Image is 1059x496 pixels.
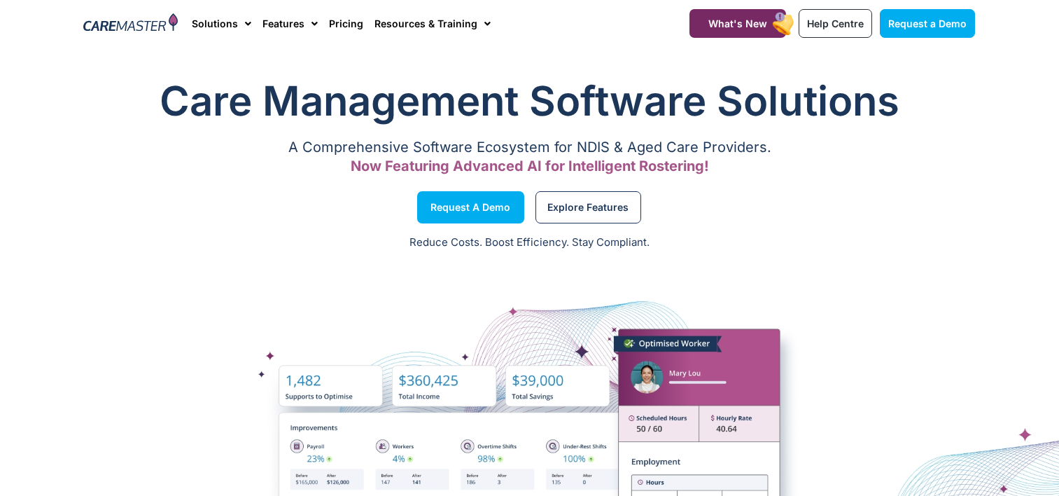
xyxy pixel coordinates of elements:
span: Request a Demo [430,204,510,211]
h1: Care Management Software Solutions [84,73,976,129]
a: Request a Demo [417,191,524,223]
p: Reduce Costs. Boost Efficiency. Stay Compliant. [8,235,1051,251]
a: Help Centre [799,9,872,38]
span: Now Featuring Advanced AI for Intelligent Rostering! [351,158,709,174]
span: What's New [708,18,767,29]
a: Request a Demo [880,9,975,38]
a: What's New [689,9,786,38]
p: A Comprehensive Software Ecosystem for NDIS & Aged Care Providers. [84,143,976,152]
span: Explore Features [547,204,629,211]
a: Explore Features [535,191,641,223]
span: Help Centre [807,18,864,29]
img: CareMaster Logo [83,13,178,34]
span: Request a Demo [888,18,967,29]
